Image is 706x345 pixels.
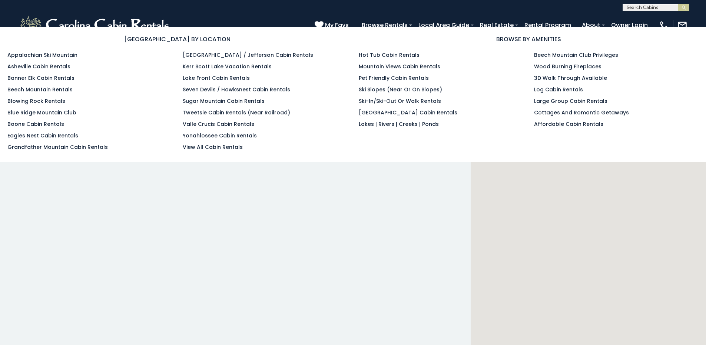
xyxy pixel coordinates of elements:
a: Appalachian Ski Mountain [7,51,77,59]
a: Beech Mountain Club Privileges [534,51,618,59]
h3: [GEOGRAPHIC_DATA] BY LOCATION [7,35,347,44]
a: Log Cabin Rentals [534,86,583,93]
a: Banner Elk Cabin Rentals [7,74,74,82]
a: Ski Slopes (Near or On Slopes) [359,86,442,93]
a: Browse Rentals [358,19,411,32]
a: Real Estate [476,19,517,32]
img: phone-regular-white.png [659,20,669,30]
a: 3D Walk Through Available [534,74,607,82]
a: Yonahlossee Cabin Rentals [183,132,257,139]
a: Pet Friendly Cabin Rentals [359,74,429,82]
a: Ski-in/Ski-Out or Walk Rentals [359,97,441,105]
a: Mountain Views Cabin Rentals [359,63,440,70]
a: Local Area Guide [415,19,473,32]
a: Owner Login [607,19,652,32]
img: White-1-2.png [19,14,172,36]
a: Boone Cabin Rentals [7,120,64,128]
a: Seven Devils / Hawksnest Cabin Rentals [183,86,290,93]
a: Valle Crucis Cabin Rentals [183,120,254,128]
a: Rental Program [521,19,575,32]
a: Grandfather Mountain Cabin Rentals [7,143,108,151]
a: Affordable Cabin Rentals [534,120,603,128]
a: Blowing Rock Rentals [7,97,65,105]
span: My Favs [325,20,349,30]
a: Sugar Mountain Cabin Rentals [183,97,265,105]
a: Asheville Cabin Rentals [7,63,70,70]
a: Hot Tub Cabin Rentals [359,51,420,59]
a: My Favs [315,20,351,30]
a: Kerr Scott Lake Vacation Rentals [183,63,272,70]
a: Eagles Nest Cabin Rentals [7,132,78,139]
a: [GEOGRAPHIC_DATA] / Jefferson Cabin Rentals [183,51,313,59]
a: Large Group Cabin Rentals [534,97,607,105]
a: Cottages and Romantic Getaways [534,109,629,116]
img: mail-regular-white.png [677,20,687,30]
a: Tweetsie Cabin Rentals (Near Railroad) [183,109,290,116]
a: About [578,19,604,32]
a: Lake Front Cabin Rentals [183,74,250,82]
a: Blue Ridge Mountain Club [7,109,76,116]
a: Lakes | Rivers | Creeks | Ponds [359,120,439,128]
a: [GEOGRAPHIC_DATA] Cabin Rentals [359,109,457,116]
a: Wood Burning Fireplaces [534,63,601,70]
a: Beech Mountain Rentals [7,86,73,93]
h3: BROWSE BY AMENITIES [359,35,699,44]
a: View All Cabin Rentals [183,143,243,151]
